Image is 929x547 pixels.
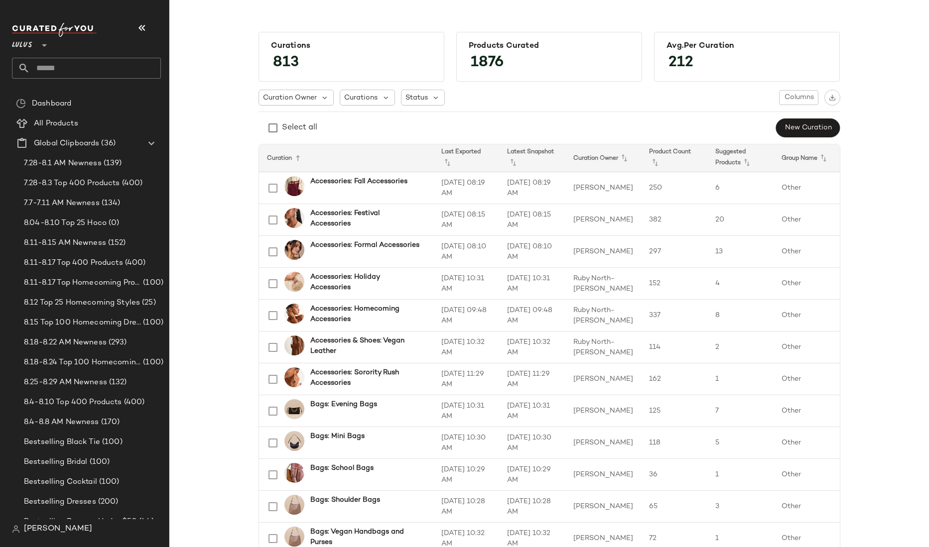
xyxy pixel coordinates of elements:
[24,523,92,535] span: [PERSON_NAME]
[774,172,840,204] td: Other
[565,172,641,204] td: [PERSON_NAME]
[433,459,500,491] td: [DATE] 10:29 AM
[310,208,421,229] b: Accessories: Festival Accessories
[565,144,641,172] th: Curation Owner
[24,297,140,309] span: 8.12 Top 25 Homecoming Styles
[284,495,304,515] img: 2750911_02_front_2025-08-19.jpg
[499,236,565,268] td: [DATE] 08:10 AM
[433,395,500,427] td: [DATE] 10:31 AM
[99,138,116,149] span: (36)
[24,337,107,348] span: 8.18-8.22 AM Newness
[141,357,163,368] span: (100)
[284,176,304,196] img: 2727511_01_OM_2025-08-20.jpg
[310,399,377,410] b: Bags: Evening Bags
[499,172,565,204] td: [DATE] 08:19 AM
[707,459,774,491] td: 1
[707,300,774,331] td: 8
[140,297,156,309] span: (25)
[263,93,317,103] span: Curation Owner
[707,363,774,395] td: 1
[284,208,304,228] img: 2720031_01_OM_2025-08-05.jpg
[141,277,163,289] span: (100)
[707,395,774,427] td: 7
[565,459,641,491] td: [PERSON_NAME]
[433,363,500,395] td: [DATE] 11:29 AM
[565,268,641,300] td: Ruby North-[PERSON_NAME]
[310,367,421,388] b: Accessories: Sorority Rush Accessories
[784,94,813,102] span: Columns
[565,236,641,268] td: [PERSON_NAME]
[310,463,374,473] b: Bags: School Bags
[433,331,500,363] td: [DATE] 10:32 AM
[12,34,32,52] span: Lulus
[565,331,641,363] td: Ruby North-[PERSON_NAME]
[641,331,707,363] td: 114
[310,431,365,441] b: Bags: Mini Bags
[469,41,630,51] div: Products Curated
[774,331,840,363] td: Other
[310,335,421,356] b: Accessories & Shoes: Vegan Leather
[784,124,831,132] span: New Curation
[641,144,707,172] th: Product Count
[284,431,304,451] img: 12614161_2597391.jpg
[100,437,123,448] span: (100)
[774,144,840,172] th: Group Name
[433,236,500,268] td: [DATE] 08:10 AM
[12,525,20,533] img: svg%3e
[310,304,421,325] b: Accessories: Homecoming Accessories
[263,45,309,81] span: 813
[284,527,304,547] img: 2750911_02_front_2025-08-19.jpg
[707,331,774,363] td: 2
[774,427,840,459] td: Other
[774,204,840,236] td: Other
[707,144,774,172] th: Suggested Products
[774,459,840,491] td: Other
[461,45,514,81] span: 1876
[259,144,433,172] th: Curation
[433,268,500,300] td: [DATE] 10:31 AM
[774,395,840,427] td: Other
[284,367,304,387] img: 2754931_01_OM_2025-08-20.jpg
[433,491,500,523] td: [DATE] 10:28 AM
[666,41,827,51] div: Avg.per Curation
[24,317,141,328] span: 8.15 Top 100 Homecoming Dresses
[641,363,707,395] td: 162
[310,240,419,250] b: Accessories: Formal Accessories
[24,437,100,448] span: Bestselling Black Tie
[310,176,407,187] b: Accessories: Fall Accessories
[24,257,123,269] span: 8.11-8.17 Top 400 Products
[24,237,106,249] span: 8.11-8.15 AM Newness
[16,99,26,109] img: svg%3e
[707,427,774,459] td: 5
[102,158,122,169] span: (139)
[122,397,145,408] span: (400)
[499,459,565,491] td: [DATE] 10:29 AM
[774,268,840,300] td: Other
[641,204,707,236] td: 382
[641,427,707,459] td: 118
[774,363,840,395] td: Other
[433,300,500,331] td: [DATE] 09:48 AM
[707,268,774,300] td: 4
[271,41,432,51] div: Curations
[641,395,707,427] td: 125
[779,90,818,105] button: Columns
[123,257,146,269] span: (400)
[565,204,641,236] td: [PERSON_NAME]
[120,178,143,189] span: (400)
[499,363,565,395] td: [DATE] 11:29 AM
[137,516,154,528] span: (44)
[24,198,100,209] span: 7.7-7.11 AM Newness
[707,204,774,236] td: 20
[96,496,119,508] span: (200)
[97,476,120,488] span: (100)
[12,23,97,37] img: cfy_white_logo.C9jOOHJF.svg
[24,417,99,428] span: 8.4-8.8 AM Newness
[284,272,304,292] img: 12142121_2522251.jpg
[641,268,707,300] td: 152
[284,399,304,419] img: 2682711_02_front_2025-08-19.jpg
[707,172,774,204] td: 6
[499,395,565,427] td: [DATE] 10:31 AM
[284,335,304,355] img: 2705731_01_OM_2025-08-18.jpg
[24,516,137,528] span: Bestselling Dresses Under $50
